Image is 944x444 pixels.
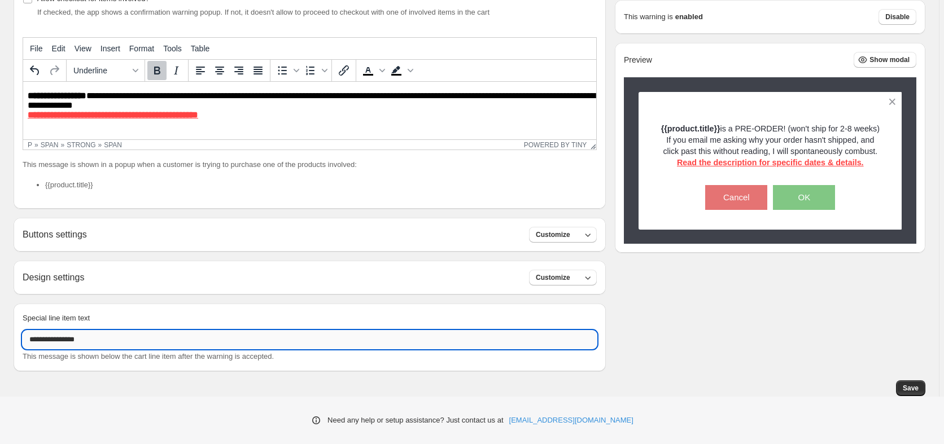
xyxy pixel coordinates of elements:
[896,380,925,396] button: Save
[23,272,84,283] h2: Design settings
[163,44,182,53] span: Tools
[273,61,301,80] div: Bullet list
[869,55,910,64] span: Show modal
[677,158,864,167] span: Read the description for specific dates & details.
[903,384,919,393] span: Save
[191,44,209,53] span: Table
[25,61,45,80] button: Undo
[879,9,916,25] button: Disable
[387,61,415,80] div: Background color
[41,141,59,149] div: span
[529,270,597,285] button: Customize
[773,185,835,210] button: OK
[587,140,596,150] div: Resize
[167,61,186,80] button: Italic
[129,44,154,53] span: Format
[69,61,142,80] button: Formats
[23,82,596,139] iframe: Rich Text Area
[45,61,64,80] button: Redo
[104,141,122,149] div: span
[509,415,633,426] a: [EMAIL_ADDRESS][DOMAIN_NAME]
[624,11,673,23] p: This warning is
[529,227,597,243] button: Customize
[23,352,274,361] span: This message is shown below the cart line item after the warning is accepted.
[705,185,767,210] button: Cancel
[661,124,720,133] strong: {{product.title}}
[229,61,248,80] button: Align right
[100,44,120,53] span: Insert
[37,8,490,16] span: If checked, the app shows a confirmation warning popup. If not, it doesn't allow to proceed to ch...
[210,61,229,80] button: Align center
[34,141,38,149] div: »
[52,44,65,53] span: Edit
[536,273,570,282] span: Customize
[61,141,65,149] div: »
[191,61,210,80] button: Align left
[23,159,597,170] p: This message is shown in a popup when a customer is trying to purchase one of the products involved:
[658,123,882,168] p: is a PRE-ORDER! (won't ship for 2-8 weeks) If you email me asking why your order hasn't shipped, ...
[23,229,87,240] h2: Buttons settings
[23,314,90,322] span: Special line item text
[75,44,91,53] span: View
[334,61,353,80] button: Insert/edit link
[248,61,268,80] button: Justify
[30,44,43,53] span: File
[67,141,95,149] div: strong
[45,179,597,191] li: {{product.title}}
[73,66,129,75] span: Underline
[675,11,703,23] strong: enabled
[147,61,167,80] button: Bold
[301,61,329,80] div: Numbered list
[624,55,652,65] h2: Preview
[524,141,587,149] a: Powered by Tiny
[536,230,570,239] span: Customize
[98,141,102,149] div: »
[854,52,916,68] button: Show modal
[359,61,387,80] div: Text color
[885,12,910,21] span: Disable
[28,141,32,149] div: p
